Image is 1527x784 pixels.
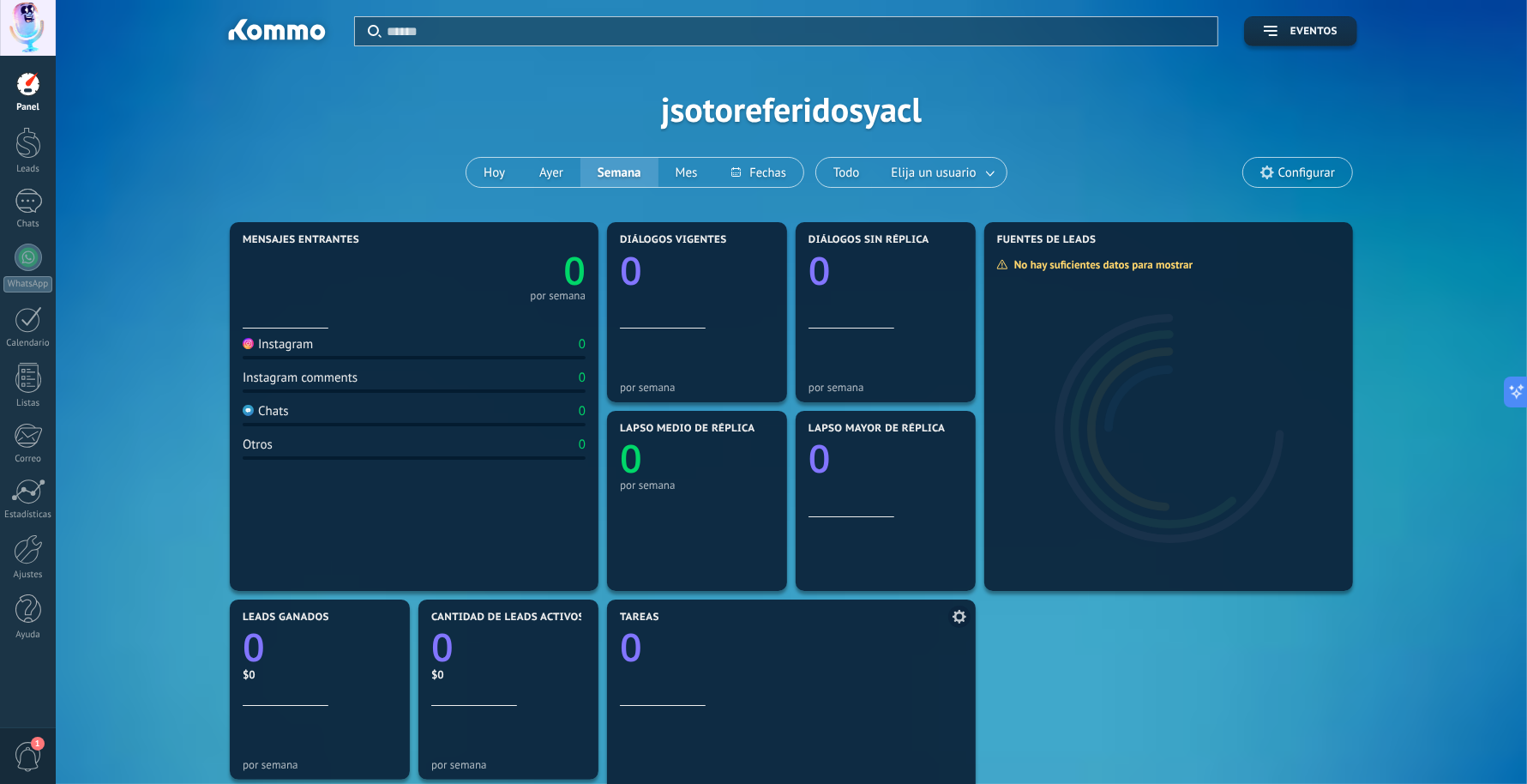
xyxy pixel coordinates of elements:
[888,161,980,184] span: Elija un usuario
[579,403,586,419] div: 0
[997,234,1097,246] span: Fuentes de leads
[243,758,397,771] div: por semana
[1290,26,1338,38] span: Eventos
[3,276,52,292] div: WhatsApp
[620,612,659,624] span: Tareas
[816,158,877,187] button: Todo
[620,423,755,435] span: Lapso medio de réplica
[522,158,580,187] button: Ayer
[3,630,53,641] div: Ayuda
[243,622,265,674] text: 0
[620,433,642,485] text: 0
[243,336,313,353] div: Instagram
[996,257,1205,272] div: No hay suficientes datos para mostrar
[3,219,53,230] div: Chats
[243,234,359,246] span: Mensajes entrantes
[809,433,831,485] text: 0
[466,158,522,187] button: Hoy
[243,667,397,682] div: $0
[1244,16,1357,46] button: Eventos
[3,398,53,409] div: Listas
[414,244,586,297] a: 0
[243,338,254,349] img: Instagram
[431,758,586,771] div: por semana
[431,612,585,624] span: Cantidad de leads activos
[431,667,586,682] div: $0
[243,612,329,624] span: Leads ganados
[714,158,803,187] button: Fechas
[243,405,254,416] img: Chats
[563,244,586,297] text: 0
[579,336,586,353] div: 0
[580,158,658,187] button: Semana
[1278,166,1335,180] span: Configurar
[877,158,1007,187] button: Elija un usuario
[3,570,53,581] div: Ajustes
[809,244,831,297] text: 0
[620,479,774,492] div: por semana
[243,403,289,419] div: Chats
[3,102,53,113] div: Panel
[243,622,397,674] a: 0
[579,437,586,453] div: 0
[579,370,586,386] div: 0
[809,234,929,246] span: Diálogos sin réplica
[3,510,53,521] div: Estadísticas
[620,234,727,246] span: Diálogos vigentes
[3,164,53,175] div: Leads
[431,622,454,674] text: 0
[620,244,642,297] text: 0
[620,381,774,394] div: por semana
[809,423,945,435] span: Lapso mayor de réplica
[658,158,715,187] button: Mes
[431,622,586,674] a: 0
[620,622,963,674] a: 0
[243,370,358,386] div: Instagram comments
[530,292,586,300] div: por semana
[243,437,273,453] div: Otros
[809,381,963,394] div: por semana
[3,338,53,349] div: Calendario
[31,737,45,751] span: 1
[620,622,642,674] text: 0
[3,454,53,465] div: Correo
